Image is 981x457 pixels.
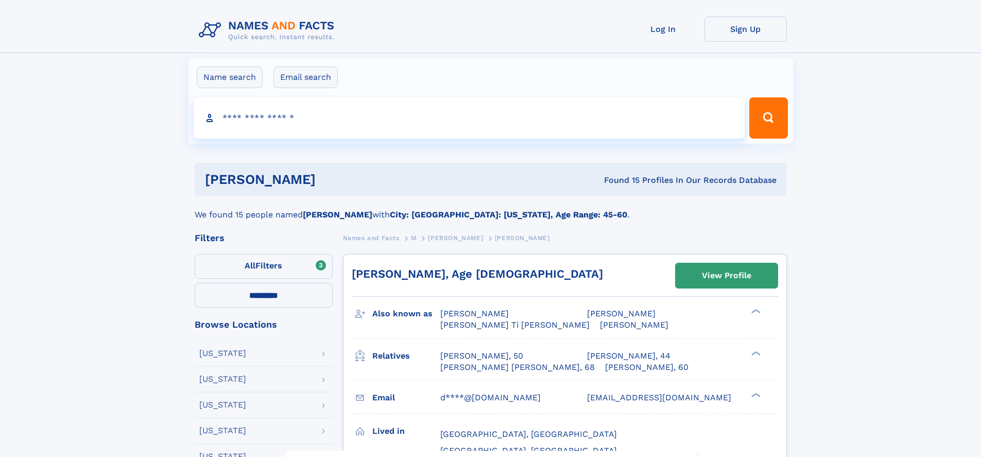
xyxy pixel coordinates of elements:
div: We found 15 people named with . [195,196,787,221]
h3: Email [372,389,440,407]
div: ❯ [749,350,761,357]
span: [PERSON_NAME] [428,234,483,242]
a: [PERSON_NAME], Age [DEMOGRAPHIC_DATA] [352,267,603,280]
span: [GEOGRAPHIC_DATA], [GEOGRAPHIC_DATA] [440,446,617,455]
a: Sign Up [704,16,787,42]
h3: Also known as [372,305,440,323]
div: Browse Locations [195,320,333,329]
a: Log In [622,16,704,42]
div: [US_STATE] [199,349,246,358]
div: Found 15 Profiles In Our Records Database [460,175,777,186]
img: Logo Names and Facts [195,16,343,44]
span: [PERSON_NAME] [600,320,668,330]
h3: Lived in [372,422,440,440]
a: [PERSON_NAME], 44 [587,350,670,362]
a: [PERSON_NAME], 50 [440,350,523,362]
div: Filters [195,233,333,243]
b: City: [GEOGRAPHIC_DATA]: [US_STATE], Age Range: 45-60 [390,210,627,219]
span: M [411,234,417,242]
div: [US_STATE] [199,427,246,435]
span: [EMAIL_ADDRESS][DOMAIN_NAME] [587,393,731,402]
label: Filters [195,254,333,279]
button: Search Button [749,97,787,139]
label: Name search [197,66,263,88]
div: [US_STATE] [199,401,246,409]
div: [US_STATE] [199,375,246,383]
a: [PERSON_NAME] [PERSON_NAME], 68 [440,362,595,373]
span: All [245,261,255,270]
span: [GEOGRAPHIC_DATA], [GEOGRAPHIC_DATA] [440,429,617,439]
label: Email search [273,66,338,88]
div: View Profile [702,264,751,287]
span: [PERSON_NAME] [495,234,550,242]
h3: Relatives [372,347,440,365]
div: ❯ [749,392,761,398]
span: [PERSON_NAME] [440,309,509,318]
span: [PERSON_NAME] Ti [PERSON_NAME] [440,320,590,330]
h1: [PERSON_NAME] [205,173,460,186]
a: [PERSON_NAME] [428,231,483,244]
div: ❯ [749,308,761,315]
span: [PERSON_NAME] [587,309,656,318]
a: Names and Facts [343,231,400,244]
a: M [411,231,417,244]
a: [PERSON_NAME], 60 [605,362,689,373]
a: View Profile [676,263,778,288]
input: search input [194,97,745,139]
b: [PERSON_NAME] [303,210,372,219]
